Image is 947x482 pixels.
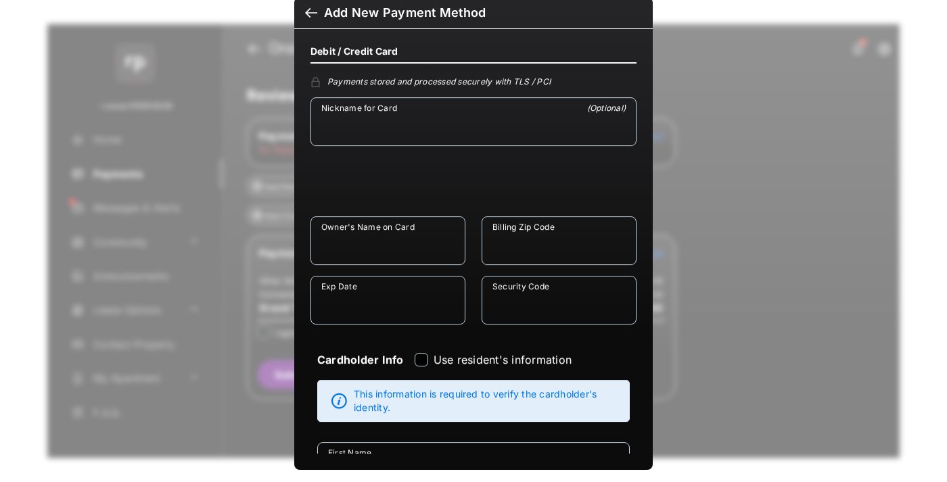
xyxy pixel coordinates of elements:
strong: Cardholder Info [317,353,404,391]
label: Use resident's information [434,353,572,366]
h4: Debit / Credit Card [310,45,398,57]
span: This information is required to verify the cardholder's identity. [354,387,622,414]
div: Add New Payment Method [324,5,486,20]
iframe: Credit card field [310,157,637,216]
div: Payments stored and processed securely with TLS / PCI [310,74,637,87]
